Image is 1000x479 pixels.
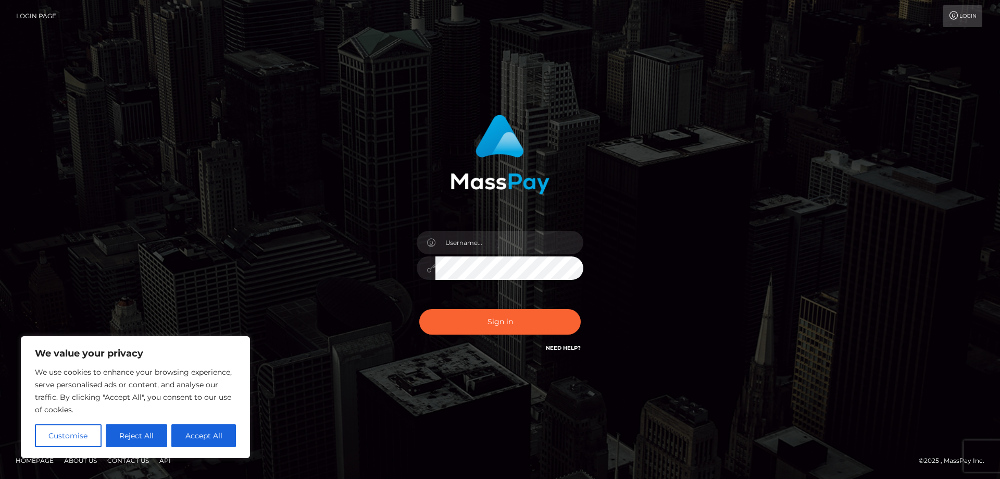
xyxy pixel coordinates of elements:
[16,5,56,27] a: Login Page
[35,347,236,360] p: We value your privacy
[155,452,175,469] a: API
[943,5,982,27] a: Login
[11,452,58,469] a: Homepage
[60,452,101,469] a: About Us
[435,231,583,254] input: Username...
[546,345,581,351] a: Need Help?
[35,366,236,416] p: We use cookies to enhance your browsing experience, serve personalised ads or content, and analys...
[35,424,102,447] button: Customise
[106,424,168,447] button: Reject All
[171,424,236,447] button: Accept All
[419,309,581,335] button: Sign in
[919,455,992,466] div: © 2025 , MassPay Inc.
[451,115,549,194] img: MassPay Login
[21,336,250,458] div: We value your privacy
[103,452,153,469] a: Contact Us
